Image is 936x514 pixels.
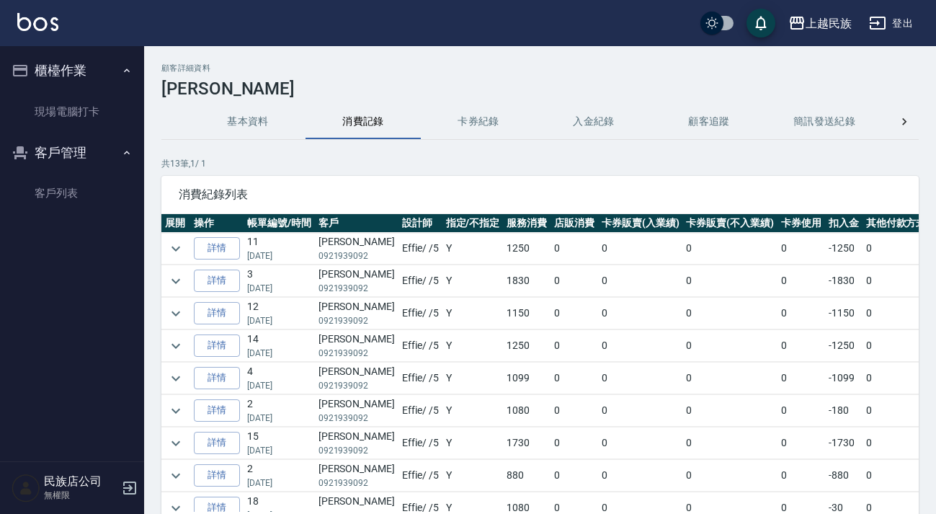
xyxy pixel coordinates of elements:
[551,330,598,362] td: 0
[315,427,398,459] td: [PERSON_NAME]
[863,460,930,492] td: 0
[442,460,504,492] td: Y
[682,330,777,362] td: 0
[315,265,398,297] td: [PERSON_NAME]
[247,314,311,327] p: [DATE]
[551,395,598,427] td: 0
[398,395,442,427] td: Effie / /5
[863,363,930,394] td: 0
[44,474,117,489] h5: 民族店公司
[318,249,395,262] p: 0921939092
[442,330,504,362] td: Y
[777,395,825,427] td: 0
[398,460,442,492] td: Effie / /5
[863,298,930,329] td: 0
[244,395,315,427] td: 2
[244,214,315,233] th: 帳單編號/時間
[315,298,398,329] td: [PERSON_NAME]
[318,477,395,489] p: 0921939092
[244,298,315,329] td: 12
[161,214,190,233] th: 展開
[806,14,852,32] div: 上越民族
[247,412,311,425] p: [DATE]
[863,214,930,233] th: 其他付款方式
[503,233,551,265] td: 1250
[682,460,777,492] td: 0
[247,379,311,392] p: [DATE]
[551,460,598,492] td: 0
[551,265,598,297] td: 0
[44,489,117,502] p: 無權限
[244,460,315,492] td: 2
[777,233,825,265] td: 0
[598,460,683,492] td: 0
[318,347,395,360] p: 0921939092
[244,330,315,362] td: 14
[247,249,311,262] p: [DATE]
[165,465,187,487] button: expand row
[682,214,777,233] th: 卡券販賣(不入業績)
[315,233,398,265] td: [PERSON_NAME]
[421,105,536,139] button: 卡券紀錄
[863,427,930,459] td: 0
[442,233,504,265] td: Y
[682,363,777,394] td: 0
[551,214,598,233] th: 店販消費
[503,427,551,459] td: 1730
[825,298,863,329] td: -1150
[194,432,240,454] a: 詳情
[598,265,683,297] td: 0
[442,265,504,297] td: Y
[825,330,863,362] td: -1250
[247,444,311,457] p: [DATE]
[318,314,395,327] p: 0921939092
[179,187,901,202] span: 消費紀錄列表
[825,363,863,394] td: -1099
[315,214,398,233] th: 客戶
[190,105,306,139] button: 基本資料
[318,379,395,392] p: 0921939092
[398,427,442,459] td: Effie / /5
[503,460,551,492] td: 880
[442,363,504,394] td: Y
[863,10,919,37] button: 登出
[244,363,315,394] td: 4
[598,330,683,362] td: 0
[165,368,187,389] button: expand row
[863,233,930,265] td: 0
[777,427,825,459] td: 0
[783,9,857,38] button: 上越民族
[6,134,138,172] button: 客戶管理
[244,265,315,297] td: 3
[442,395,504,427] td: Y
[598,395,683,427] td: 0
[767,105,882,139] button: 簡訊發送紀錄
[682,395,777,427] td: 0
[247,477,311,489] p: [DATE]
[825,214,863,233] th: 扣入金
[12,474,40,502] img: Person
[825,265,863,297] td: -1830
[503,395,551,427] td: 1080
[165,400,187,422] button: expand row
[318,444,395,457] p: 0921939092
[244,427,315,459] td: 15
[165,433,187,454] button: expand row
[315,395,398,427] td: [PERSON_NAME]
[17,13,58,31] img: Logo
[825,460,863,492] td: -880
[442,214,504,233] th: 指定/不指定
[746,9,775,37] button: save
[247,282,311,295] p: [DATE]
[165,270,187,292] button: expand row
[682,298,777,329] td: 0
[777,363,825,394] td: 0
[598,233,683,265] td: 0
[315,363,398,394] td: [PERSON_NAME]
[165,335,187,357] button: expand row
[551,427,598,459] td: 0
[194,270,240,292] a: 詳情
[536,105,651,139] button: 入金紀錄
[194,367,240,389] a: 詳情
[165,238,187,260] button: expand row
